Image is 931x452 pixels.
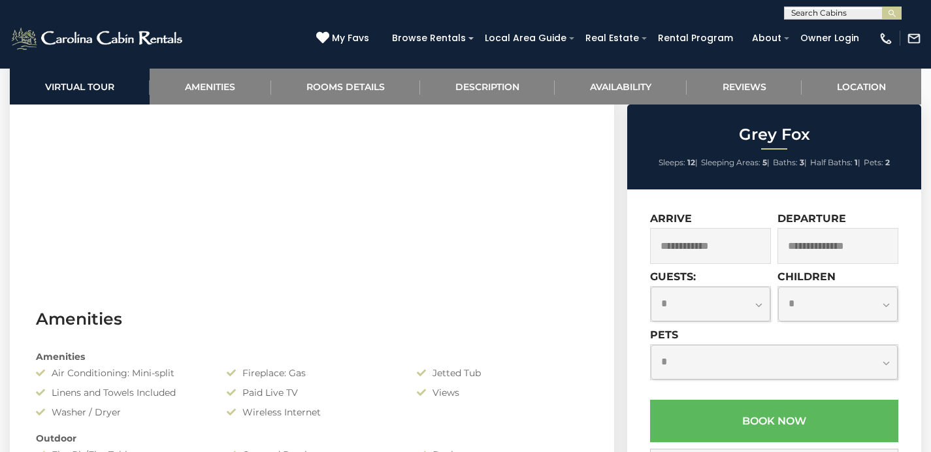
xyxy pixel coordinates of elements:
a: Description [420,69,555,105]
label: Guests: [650,270,696,283]
h3: Amenities [36,308,588,331]
img: mail-regular-white.png [907,31,921,46]
a: Reviews [687,69,801,105]
strong: 3 [800,157,804,167]
span: Half Baths: [810,157,853,167]
a: Owner Login [794,28,866,48]
a: Rental Program [651,28,740,48]
img: phone-regular-white.png [879,31,893,46]
a: My Favs [316,31,372,46]
a: Virtual Tour [10,69,150,105]
strong: 1 [855,157,858,167]
div: Views [407,386,598,399]
label: Children [777,270,836,283]
button: Book Now [650,400,898,442]
li: | [701,154,770,171]
strong: 12 [687,157,695,167]
div: Paid Live TV [217,386,408,399]
div: Washer / Dryer [26,406,217,419]
span: Pets: [864,157,883,167]
strong: 5 [762,157,767,167]
div: Fireplace: Gas [217,366,408,379]
a: Local Area Guide [478,28,573,48]
li: | [773,154,807,171]
a: About [745,28,788,48]
div: Jetted Tub [407,366,598,379]
li: | [810,154,860,171]
div: Outdoor [26,432,598,445]
label: Arrive [650,212,692,225]
li: | [659,154,698,171]
span: Baths: [773,157,798,167]
a: Location [802,69,921,105]
div: Wireless Internet [217,406,408,419]
h2: Grey Fox [630,126,918,143]
a: Rooms Details [271,69,420,105]
span: Sleeps: [659,157,685,167]
label: Pets [650,329,678,341]
a: Real Estate [579,28,645,48]
div: Amenities [26,350,598,363]
strong: 2 [885,157,890,167]
label: Departure [777,212,846,225]
span: Sleeping Areas: [701,157,760,167]
a: Availability [555,69,687,105]
span: My Favs [332,31,369,45]
a: Browse Rentals [385,28,472,48]
div: Air Conditioning: Mini-split [26,366,217,379]
a: Amenities [150,69,270,105]
div: Linens and Towels Included [26,386,217,399]
img: White-1-2.png [10,25,186,52]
